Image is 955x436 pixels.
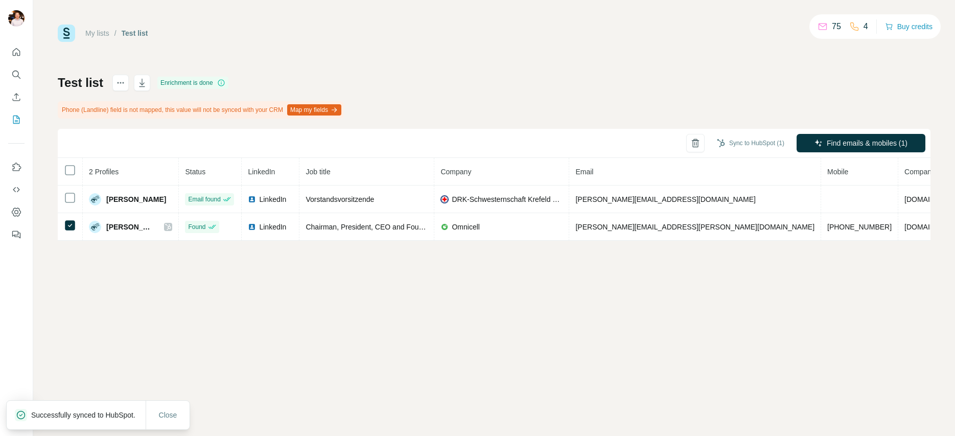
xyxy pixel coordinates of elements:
[827,168,848,176] span: Mobile
[710,135,791,151] button: Sync to HubSpot (1)
[259,194,286,204] span: LinkedIn
[106,222,154,232] span: [PERSON_NAME]
[885,19,933,34] button: Buy credits
[152,406,184,424] button: Close
[440,223,449,231] img: company-logo
[185,168,205,176] span: Status
[122,28,148,38] div: Test list
[306,195,374,203] span: Vorstandsvorsitzende
[159,410,177,420] span: Close
[89,221,101,233] img: Avatar
[114,28,117,38] li: /
[58,25,75,42] img: Surfe Logo
[31,410,144,420] p: Successfully synced to HubSpot.
[89,168,119,176] span: 2 Profiles
[188,222,205,232] span: Found
[575,195,755,203] span: [PERSON_NAME][EMAIL_ADDRESS][DOMAIN_NAME]
[287,104,341,116] button: Map my fields
[8,43,25,61] button: Quick start
[89,193,101,205] img: Avatar
[797,134,925,152] button: Find emails & mobiles (1)
[85,29,109,37] a: My lists
[832,20,841,33] p: 75
[8,225,25,244] button: Feedback
[259,222,286,232] span: LinkedIn
[8,110,25,129] button: My lists
[248,168,275,176] span: LinkedIn
[827,223,892,231] span: [PHONE_NUMBER]
[452,194,563,204] span: DRK-Schwesternschaft Krefeld e.V.
[306,168,330,176] span: Job title
[827,138,907,148] span: Find emails & mobiles (1)
[157,77,228,89] div: Enrichment is done
[58,75,103,91] h1: Test list
[248,195,256,203] img: LinkedIn logo
[248,223,256,231] img: LinkedIn logo
[8,158,25,176] button: Use Surfe on LinkedIn
[8,180,25,199] button: Use Surfe API
[188,195,220,204] span: Email found
[8,88,25,106] button: Enrich CSV
[306,223,433,231] span: Chairman, President, CEO and Founder
[8,203,25,221] button: Dashboard
[58,101,343,119] div: Phone (Landline) field is not mapped, this value will not be synced with your CRM
[112,75,129,91] button: actions
[575,168,593,176] span: Email
[106,194,166,204] span: [PERSON_NAME]
[8,65,25,84] button: Search
[440,168,471,176] span: Company
[575,223,814,231] span: [PERSON_NAME][EMAIL_ADDRESS][PERSON_NAME][DOMAIN_NAME]
[864,20,868,33] p: 4
[440,195,449,203] img: company-logo
[8,10,25,27] img: Avatar
[452,222,479,232] span: Omnicell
